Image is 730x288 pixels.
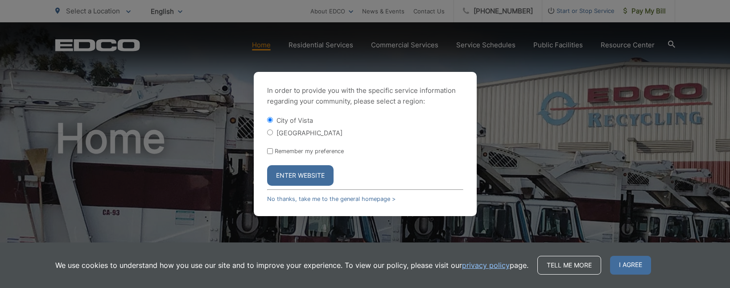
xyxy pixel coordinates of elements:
[275,148,344,154] label: Remember my preference
[276,129,342,137] label: [GEOGRAPHIC_DATA]
[462,260,510,271] a: privacy policy
[267,85,463,107] p: In order to provide you with the specific service information regarding your community, please se...
[610,256,651,275] span: I agree
[537,256,601,275] a: Tell me more
[276,117,313,124] label: City of Vista
[55,260,528,271] p: We use cookies to understand how you use our site and to improve your experience. To view our pol...
[267,196,396,202] a: No thanks, take me to the general homepage >
[267,165,334,186] button: Enter Website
